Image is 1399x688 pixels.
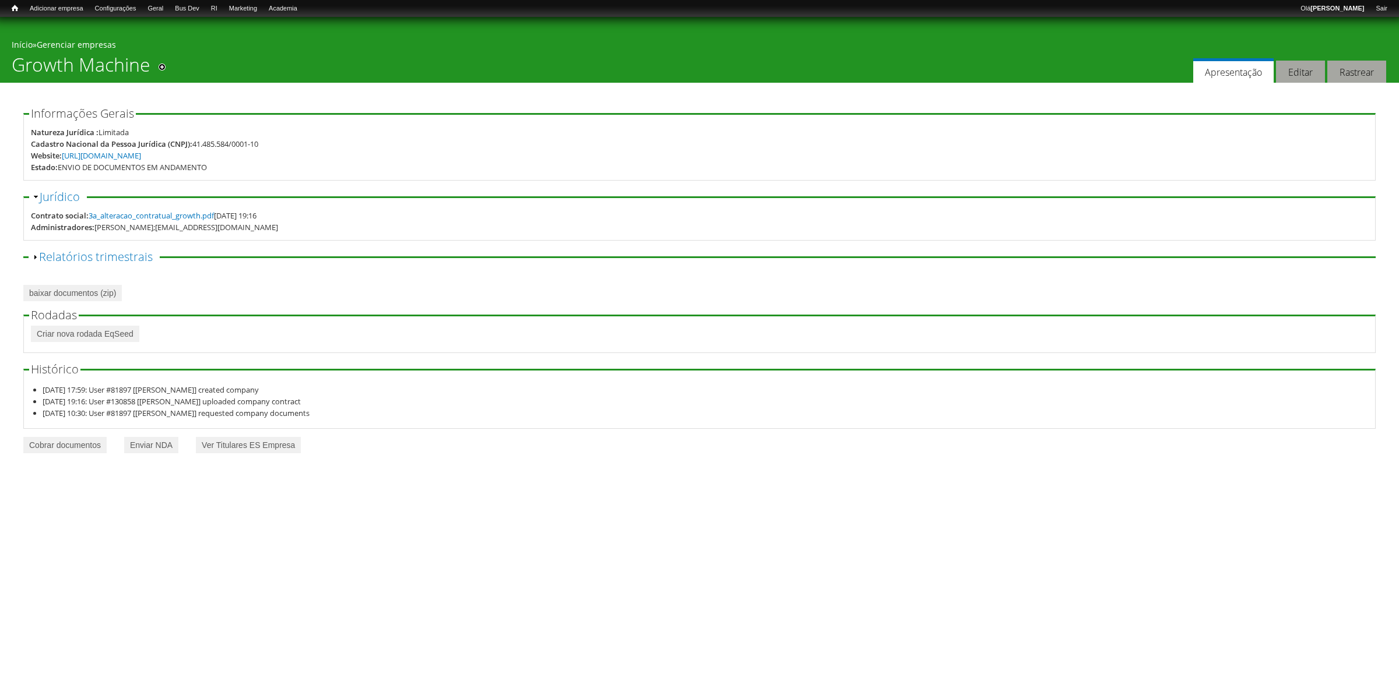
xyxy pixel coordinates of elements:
a: Academia [263,3,303,15]
h1: Growth Machine [12,54,150,83]
div: Natureza Jurídica : [31,126,99,138]
a: Olá[PERSON_NAME] [1295,3,1370,15]
a: Geral [142,3,169,15]
div: [PERSON_NAME];[EMAIL_ADDRESS][DOMAIN_NAME] [94,221,278,233]
a: baixar documentos (zip) [23,285,122,301]
span: Histórico [31,361,79,377]
div: Contrato social: [31,210,89,221]
div: » [12,39,1387,54]
a: Relatórios trimestrais [39,249,153,264]
span: Informações Gerais [31,105,134,121]
span: Início [12,4,18,12]
a: Sair [1370,3,1393,15]
span: Rodadas [31,307,77,323]
a: Enviar NDA [124,437,178,453]
div: 41.485.584/0001-10 [192,138,258,150]
a: Adicionar empresa [24,3,89,15]
li: [DATE] 19:16: User #130858 [[PERSON_NAME]] uploaded company contract [43,396,1369,407]
a: Rastrear [1327,61,1386,83]
a: Editar [1276,61,1325,83]
a: Jurídico [40,189,80,204]
a: 3a_alteracao_contratual_growth.pdf [89,210,214,221]
a: Gerenciar empresas [37,39,116,50]
a: RI [205,3,223,15]
strong: [PERSON_NAME] [1310,5,1364,12]
a: Bus Dev [169,3,205,15]
a: Criar nova rodada EqSeed [31,326,139,342]
a: [URL][DOMAIN_NAME] [62,150,141,161]
a: Ver Titulares ES Empresa [196,437,301,453]
a: Cobrar documentos [23,437,107,453]
div: Administradores: [31,221,94,233]
li: [DATE] 17:59: User #81897 [[PERSON_NAME]] created company [43,384,1369,396]
a: Marketing [223,3,263,15]
div: Website: [31,150,62,161]
li: [DATE] 10:30: User #81897 [[PERSON_NAME]] requested company documents [43,407,1369,419]
span: [DATE] 19:16 [89,210,256,221]
a: Configurações [89,3,142,15]
a: Início [6,3,24,14]
a: Apresentação [1193,58,1274,83]
div: Limitada [99,126,129,138]
div: Cadastro Nacional da Pessoa Jurídica (CNPJ): [31,138,192,150]
div: Estado: [31,161,58,173]
a: Início [12,39,33,50]
div: ENVIO DE DOCUMENTOS EM ANDAMENTO [58,161,207,173]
